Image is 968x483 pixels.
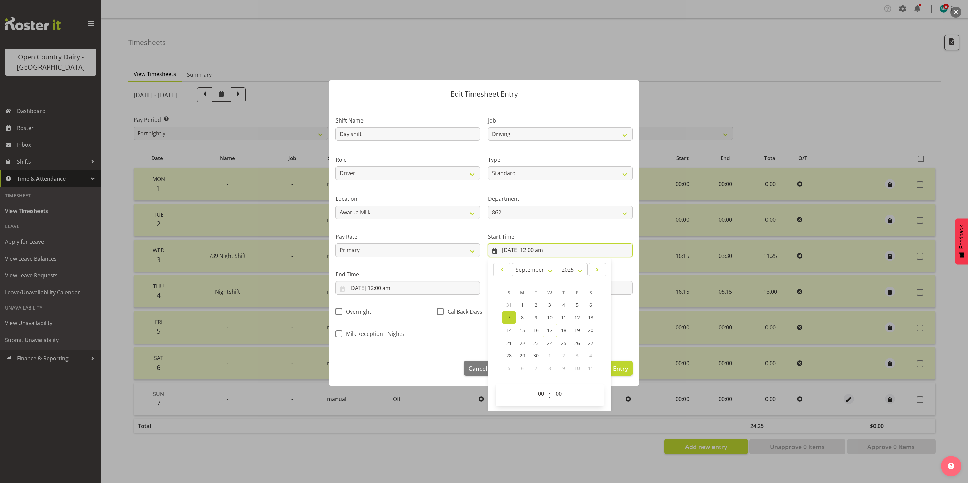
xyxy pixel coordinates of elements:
span: 6 [521,365,524,371]
a: 6 [584,299,597,311]
button: Feedback - Show survey [955,218,968,264]
span: 6 [589,302,592,308]
a: 9 [529,311,543,324]
input: Click to select... [488,243,633,257]
span: 11 [588,365,593,371]
span: 11 [561,314,566,321]
a: 30 [529,349,543,362]
button: Cancel [464,361,492,376]
span: 9 [535,314,537,321]
span: Feedback [959,225,965,249]
span: Cancel [468,364,487,373]
span: 14 [506,327,512,333]
span: 2 [535,302,537,308]
label: Pay Rate [335,233,480,241]
img: help-xxl-2.png [948,463,954,469]
span: 3 [548,302,551,308]
a: 15 [516,324,529,337]
a: 21 [502,337,516,349]
a: 8 [516,311,529,324]
span: 5 [576,302,579,308]
span: 4 [589,352,592,359]
span: : [548,387,551,404]
span: 15 [520,327,525,333]
label: Type [488,156,633,164]
a: 12 [570,311,584,324]
a: 4 [557,299,570,311]
a: 24 [543,337,557,349]
span: 30 [533,352,539,359]
label: Department [488,195,633,203]
span: 20 [588,327,593,333]
span: 10 [574,365,580,371]
span: 22 [520,340,525,346]
a: 1 [516,299,529,311]
a: 18 [557,324,570,337]
span: S [589,289,592,296]
span: 18 [561,327,566,333]
span: 7 [535,365,537,371]
label: End Time [335,270,480,278]
a: 26 [570,337,584,349]
p: Edit Timesheet Entry [335,90,633,98]
a: 3 [543,299,557,311]
span: 31 [506,302,512,308]
a: 10 [543,311,557,324]
span: 9 [562,365,565,371]
a: 16 [529,324,543,337]
input: Click to select... [335,281,480,295]
a: 17 [543,324,557,337]
span: 1 [521,302,524,308]
span: 19 [574,327,580,333]
span: W [547,289,552,296]
label: Job [488,116,633,125]
span: 8 [548,365,551,371]
span: 8 [521,314,524,321]
span: Update Entry [590,364,628,372]
a: 28 [502,349,516,362]
a: 19 [570,324,584,337]
span: 3 [576,352,579,359]
span: 17 [547,327,553,333]
a: 20 [584,324,597,337]
a: 7 [502,311,516,324]
span: 13 [588,314,593,321]
label: Location [335,195,480,203]
span: CallBack Days [444,308,482,315]
span: 21 [506,340,512,346]
span: T [535,289,537,296]
a: 5 [570,299,584,311]
span: 25 [561,340,566,346]
span: 10 [547,314,553,321]
label: Shift Name [335,116,480,125]
span: 5 [508,365,510,371]
a: 25 [557,337,570,349]
span: T [562,289,565,296]
a: 11 [557,311,570,324]
span: 7 [508,314,510,321]
span: M [520,289,525,296]
span: 16 [533,327,539,333]
span: Milk Reception - Nights [342,330,404,337]
a: 2 [529,299,543,311]
span: 24 [547,340,553,346]
span: Overnight [342,308,371,315]
a: 14 [502,324,516,337]
span: 2 [562,352,565,359]
span: 23 [533,340,539,346]
span: F [576,289,578,296]
a: 29 [516,349,529,362]
input: Shift Name [335,127,480,141]
span: 26 [574,340,580,346]
a: 23 [529,337,543,349]
span: 4 [562,302,565,308]
a: 13 [584,311,597,324]
a: 22 [516,337,529,349]
span: 29 [520,352,525,359]
span: 27 [588,340,593,346]
a: 27 [584,337,597,349]
label: Start Time [488,233,633,241]
span: S [508,289,510,296]
span: 1 [548,352,551,359]
label: Role [335,156,480,164]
